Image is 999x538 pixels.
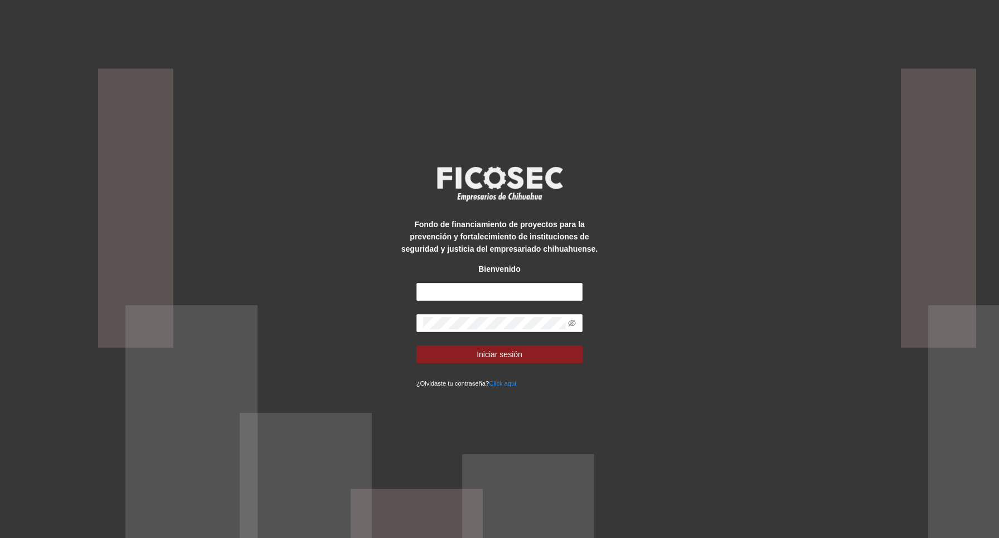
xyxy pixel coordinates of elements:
strong: Bienvenido [478,265,520,273]
strong: Fondo de financiamiento de proyectos para la prevención y fortalecimiento de instituciones de seg... [401,220,598,253]
span: eye-invisible [568,319,576,327]
button: Iniciar sesión [416,345,583,363]
span: Iniciar sesión [477,348,522,361]
small: ¿Olvidaste tu contraseña? [416,380,516,387]
a: Click aqui [489,380,516,387]
img: logo [430,163,569,204]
